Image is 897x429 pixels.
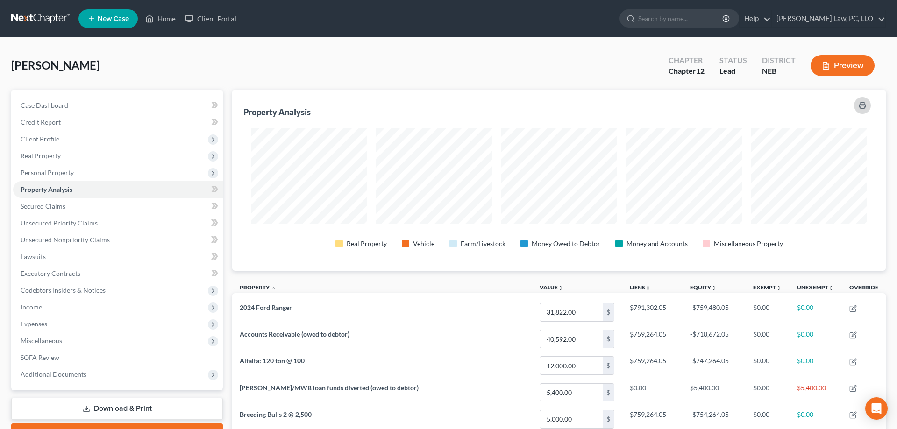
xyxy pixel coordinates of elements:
[696,66,705,75] span: 12
[540,284,563,291] a: Valueunfold_more
[21,101,68,109] span: Case Dashboard
[683,326,746,352] td: -$718,672.05
[746,299,790,325] td: $0.00
[240,357,305,365] span: Alfalfa: 120 ton @ 100
[532,239,600,248] div: Money Owed to Debtor
[240,284,276,291] a: Property expand_less
[753,284,782,291] a: Exemptunfold_more
[21,286,106,294] span: Codebtors Insiders & Notices
[790,352,841,379] td: $0.00
[240,384,419,392] span: [PERSON_NAME]/MWB loan funds diverted (owed to debtor)
[626,239,688,248] div: Money and Accounts
[21,135,59,143] span: Client Profile
[746,326,790,352] td: $0.00
[21,202,65,210] span: Secured Claims
[776,285,782,291] i: unfold_more
[540,410,603,428] input: 0.00
[746,352,790,379] td: $0.00
[21,219,98,227] span: Unsecured Priority Claims
[240,410,312,418] span: Breeding Bulls 2 @ 2,500
[669,55,705,66] div: Chapter
[413,239,434,248] div: Vehicle
[13,181,223,198] a: Property Analysis
[842,278,886,299] th: Override
[622,299,683,325] td: $791,302.05
[719,55,747,66] div: Status
[98,15,129,22] span: New Case
[622,352,683,379] td: $759,264.05
[790,299,841,325] td: $0.00
[746,379,790,406] td: $0.00
[645,285,651,291] i: unfold_more
[180,10,241,27] a: Client Portal
[240,303,292,311] span: 2024 Ford Ranger
[13,215,223,232] a: Unsecured Priority Claims
[21,118,61,126] span: Credit Report
[13,114,223,131] a: Credit Report
[630,284,651,291] a: Liensunfold_more
[11,58,100,72] span: [PERSON_NAME]
[13,97,223,114] a: Case Dashboard
[622,326,683,352] td: $759,264.05
[790,379,841,406] td: $5,400.00
[772,10,885,27] a: [PERSON_NAME] Law, PC, LLO
[540,384,603,401] input: 0.00
[21,353,59,361] span: SOFA Review
[347,239,387,248] div: Real Property
[719,66,747,77] div: Lead
[762,55,796,66] div: District
[13,265,223,282] a: Executory Contracts
[603,384,614,401] div: $
[865,397,888,420] div: Open Intercom Messenger
[243,106,311,118] div: Property Analysis
[622,379,683,406] td: $0.00
[690,284,717,291] a: Equityunfold_more
[21,269,80,277] span: Executory Contracts
[669,66,705,77] div: Chapter
[21,320,47,328] span: Expenses
[21,337,62,345] span: Miscellaneous
[740,10,771,27] a: Help
[683,299,746,325] td: -$759,480.05
[797,284,834,291] a: Unexemptunfold_more
[21,152,61,160] span: Real Property
[540,303,603,321] input: 0.00
[603,330,614,348] div: $
[13,232,223,248] a: Unsecured Nonpriority Claims
[603,410,614,428] div: $
[811,55,875,76] button: Preview
[13,198,223,215] a: Secured Claims
[790,326,841,352] td: $0.00
[21,236,110,244] span: Unsecured Nonpriority Claims
[240,330,349,338] span: Accounts Receivable (owed to debtor)
[603,303,614,321] div: $
[21,370,86,378] span: Additional Documents
[638,10,724,27] input: Search by name...
[540,330,603,348] input: 0.00
[21,169,74,176] span: Personal Property
[13,349,223,366] a: SOFA Review
[762,66,796,77] div: NEB
[603,357,614,374] div: $
[141,10,180,27] a: Home
[21,303,42,311] span: Income
[13,248,223,265] a: Lawsuits
[558,285,563,291] i: unfold_more
[11,398,223,420] a: Download & Print
[683,379,746,406] td: $5,400.00
[711,285,717,291] i: unfold_more
[540,357,603,374] input: 0.00
[683,352,746,379] td: -$747,264.05
[461,239,505,248] div: Farm/Livestock
[21,185,72,193] span: Property Analysis
[271,285,276,291] i: expand_less
[828,285,834,291] i: unfold_more
[714,239,783,248] div: Miscellaneous Property
[21,253,46,260] span: Lawsuits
